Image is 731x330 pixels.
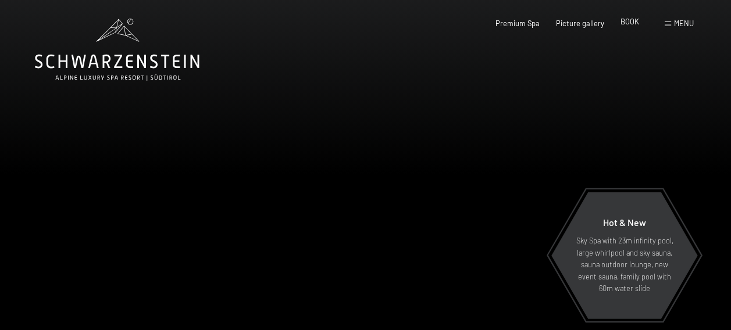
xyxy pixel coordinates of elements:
[621,17,639,26] a: BOOK
[674,19,694,28] span: Menu
[556,19,604,28] a: Picture gallery
[603,217,646,228] span: Hot & New
[551,192,698,320] a: Hot & New Sky Spa with 23m infinity pool, large whirlpool and sky sauna, sauna outdoor lounge, ne...
[495,19,540,28] a: Premium Spa
[574,235,675,294] p: Sky Spa with 23m infinity pool, large whirlpool and sky sauna, sauna outdoor lounge, new event sa...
